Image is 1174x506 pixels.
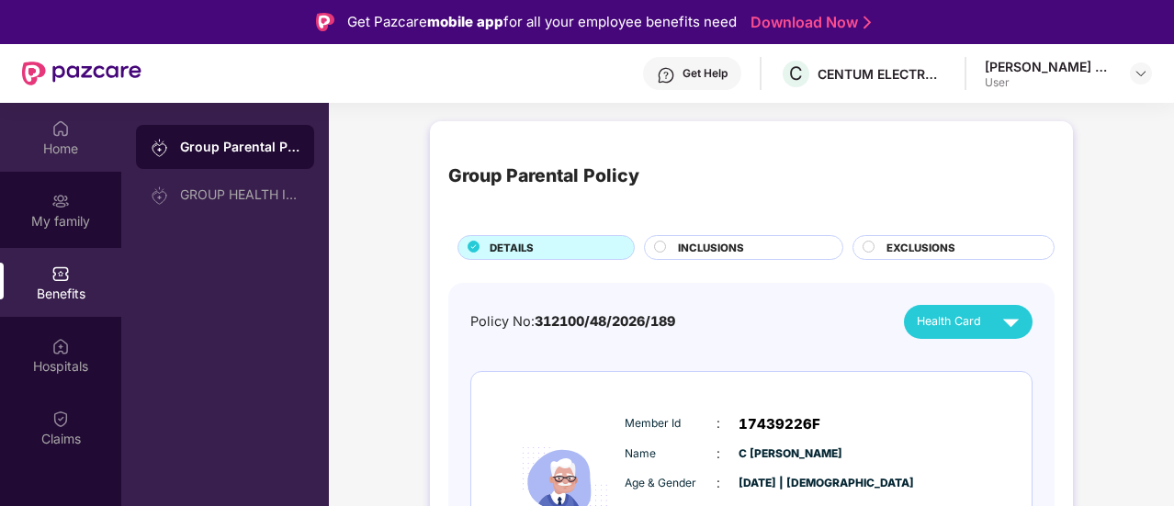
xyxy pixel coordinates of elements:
[818,65,946,83] div: CENTUM ELECTRONICS LIMITED
[751,13,865,32] a: Download Now
[904,305,1033,339] button: Health Card
[448,162,639,190] div: Group Parental Policy
[739,445,830,463] span: C [PERSON_NAME]
[995,306,1027,338] img: svg+xml;base64,PHN2ZyB4bWxucz0iaHR0cDovL3d3dy53My5vcmcvMjAwMC9zdmciIHZpZXdCb3g9IjAgMCAyNCAyNCIgd2...
[625,475,717,492] span: Age & Gender
[917,312,981,331] span: Health Card
[657,66,675,84] img: svg+xml;base64,PHN2ZyBpZD0iSGVscC0zMngzMiIgeG1sbnM9Imh0dHA6Ly93d3cudzMub3JnLzIwMDAvc3ZnIiB3aWR0aD...
[625,445,717,463] span: Name
[51,410,70,428] img: svg+xml;base64,PHN2ZyBpZD0iQ2xhaW0iIHhtbG5zPSJodHRwOi8vd3d3LnczLm9yZy8yMDAwL3N2ZyIgd2lkdGg9IjIwIi...
[683,66,728,81] div: Get Help
[739,413,820,435] span: 17439226F
[151,186,169,205] img: svg+xml;base64,PHN2ZyB3aWR0aD0iMjAiIGhlaWdodD0iMjAiIHZpZXdCb3g9IjAgMCAyMCAyMCIgZmlsbD0ibm9uZSIgeG...
[535,313,675,329] span: 312100/48/2026/189
[51,119,70,138] img: svg+xml;base64,PHN2ZyBpZD0iSG9tZSIgeG1sbnM9Imh0dHA6Ly93d3cudzMub3JnLzIwMDAvc3ZnIiB3aWR0aD0iMjAiIG...
[717,413,720,433] span: :
[985,75,1113,90] div: User
[51,337,70,355] img: svg+xml;base64,PHN2ZyBpZD0iSG9zcGl0YWxzIiB4bWxucz0iaHR0cDovL3d3dy53My5vcmcvMjAwMC9zdmciIHdpZHRoPS...
[678,240,744,256] span: INCLUSIONS
[470,311,675,332] div: Policy No:
[985,58,1113,75] div: [PERSON_NAME] C R
[51,264,70,283] img: svg+xml;base64,PHN2ZyBpZD0iQmVuZWZpdHMiIHhtbG5zPSJodHRwOi8vd3d3LnczLm9yZy8yMDAwL3N2ZyIgd2lkdGg9Ij...
[886,240,955,256] span: EXCLUSIONS
[864,13,871,32] img: Stroke
[789,62,803,84] span: C
[180,187,299,202] div: GROUP HEALTH INSURANCE
[625,415,717,433] span: Member Id
[180,138,299,156] div: Group Parental Policy
[739,475,830,492] span: [DATE] | [DEMOGRAPHIC_DATA]
[22,62,141,85] img: New Pazcare Logo
[347,11,737,33] div: Get Pazcare for all your employee benefits need
[316,13,334,31] img: Logo
[717,473,720,493] span: :
[51,192,70,210] img: svg+xml;base64,PHN2ZyB3aWR0aD0iMjAiIGhlaWdodD0iMjAiIHZpZXdCb3g9IjAgMCAyMCAyMCIgZmlsbD0ibm9uZSIgeG...
[151,139,169,157] img: svg+xml;base64,PHN2ZyB3aWR0aD0iMjAiIGhlaWdodD0iMjAiIHZpZXdCb3g9IjAgMCAyMCAyMCIgZmlsbD0ibm9uZSIgeG...
[717,444,720,464] span: :
[1134,66,1148,81] img: svg+xml;base64,PHN2ZyBpZD0iRHJvcGRvd24tMzJ4MzIiIHhtbG5zPSJodHRwOi8vd3d3LnczLm9yZy8yMDAwL3N2ZyIgd2...
[427,13,503,30] strong: mobile app
[490,240,534,256] span: DETAILS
